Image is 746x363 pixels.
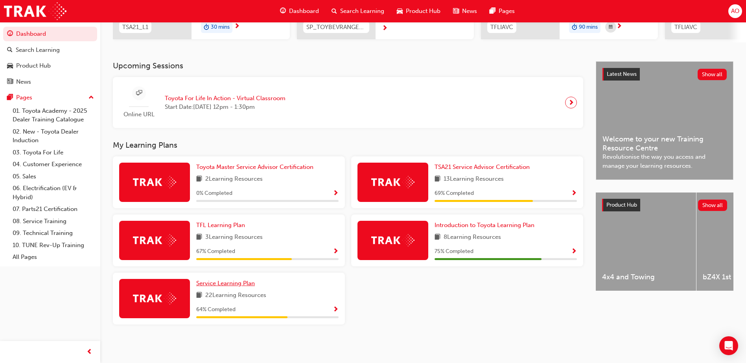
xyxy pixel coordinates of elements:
[9,251,97,263] a: All Pages
[579,23,598,32] span: 90 mins
[333,247,339,257] button: Show Progress
[196,233,202,242] span: book-icon
[602,273,690,282] span: 4x4 and Towing
[165,103,286,112] span: Start Date: [DATE] 12pm - 1:30pm
[444,233,501,242] span: 8 Learning Resources
[602,152,727,170] span: Revolutionise the way you access and manage your learning resources.
[205,291,266,301] span: 22 Learning Resources
[435,174,440,184] span: book-icon
[3,27,97,41] a: Dashboard
[453,6,459,16] span: news-icon
[698,69,727,80] button: Show all
[596,61,733,180] a: Latest NewsShow allWelcome to your new Training Resource CentreRevolutionise the way you access a...
[435,222,534,229] span: Introduction to Toyota Learning Plan
[728,4,742,18] button: AO
[571,247,577,257] button: Show Progress
[397,6,403,16] span: car-icon
[674,23,697,32] span: TFLIAVC
[9,170,97,183] a: 05. Sales
[196,280,255,287] span: Service Learning Plan
[196,305,236,314] span: 64 % Completed
[606,202,637,208] span: Product Hub
[371,176,414,188] img: Trak
[196,174,202,184] span: book-icon
[3,90,97,105] button: Pages
[435,163,530,170] span: TSA21 Service Advisor Certification
[196,222,245,229] span: TFL Learning Plan
[719,336,738,355] div: Open Intercom Messenger
[3,59,97,73] a: Product Hub
[133,234,176,246] img: Trak
[9,239,97,251] a: 10. TUNE Rev-Up Training
[9,203,97,215] a: 07. Parts21 Certification
[483,3,521,19] a: pages-iconPages
[9,126,97,147] a: 02. New - Toyota Dealer Induction
[16,46,60,55] div: Search Learning
[87,347,92,357] span: prev-icon
[9,215,97,227] a: 08. Service Training
[122,23,148,32] span: TSA21_L1
[333,248,339,255] span: Show Progress
[280,6,286,16] span: guage-icon
[196,221,248,230] a: TFL Learning Plan
[9,158,97,170] a: 04. Customer Experience
[133,176,176,188] img: Trak
[435,221,538,230] a: Introduction to Toyota Learning Plan
[289,7,319,16] span: Dashboard
[731,7,739,16] span: AO
[332,6,337,16] span: search-icon
[196,163,313,170] span: Toyota Master Service Advisor Certification
[9,147,97,159] a: 03. Toyota For Life
[119,83,577,122] a: Online URLToyota For Life In Action - Virtual ClassroomStart Date:[DATE] 12pm - 1:30pm
[698,200,728,211] button: Show all
[3,75,97,89] a: News
[602,199,727,211] a: Product HubShow all
[435,233,440,242] span: book-icon
[165,94,286,103] span: Toyota For Life In Action - Virtual Classroom
[609,22,613,32] span: calendar-icon
[113,61,583,70] h3: Upcoming Sessions
[333,189,339,198] button: Show Progress
[196,291,202,301] span: book-icon
[572,22,577,33] span: duration-icon
[7,62,13,70] span: car-icon
[499,7,515,16] span: Pages
[205,174,263,184] span: 2 Learning Resources
[462,7,477,16] span: News
[9,227,97,239] a: 09. Technical Training
[211,23,230,32] span: 30 mins
[435,189,474,198] span: 69 % Completed
[16,93,32,102] div: Pages
[204,22,209,33] span: duration-icon
[340,7,384,16] span: Search Learning
[616,23,622,30] span: next-icon
[371,234,414,246] img: Trak
[7,94,13,101] span: pages-icon
[435,247,473,256] span: 75 % Completed
[325,3,390,19] a: search-iconSearch Learning
[196,189,232,198] span: 0 % Completed
[205,233,263,242] span: 3 Learning Resources
[16,77,31,86] div: News
[7,47,13,54] span: search-icon
[196,279,258,288] a: Service Learning Plan
[571,190,577,197] span: Show Progress
[333,306,339,313] span: Show Progress
[3,25,97,90] button: DashboardSearch LearningProduct HubNews
[234,23,240,30] span: next-icon
[7,31,13,38] span: guage-icon
[490,23,513,32] span: TFLIAVC
[9,105,97,126] a: 01. Toyota Academy - 2025 Dealer Training Catalogue
[333,190,339,197] span: Show Progress
[390,3,447,19] a: car-iconProduct Hub
[196,247,235,256] span: 67 % Completed
[607,71,637,77] span: Latest News
[196,163,317,172] a: Toyota Master Service Advisor Certification
[4,2,66,20] img: Trak
[9,182,97,203] a: 06. Electrification (EV & Hybrid)
[16,61,51,70] div: Product Hub
[136,88,142,98] span: sessionType_ONLINE_URL-icon
[571,189,577,198] button: Show Progress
